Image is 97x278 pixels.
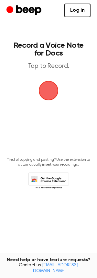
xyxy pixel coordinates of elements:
h1: Record a Voice Note for Docs [12,42,85,57]
p: Tired of copying and pasting? Use the extension to automatically insert your recordings. [5,158,92,167]
a: Beep [6,4,43,17]
a: [EMAIL_ADDRESS][DOMAIN_NAME] [31,263,78,273]
img: Beep Logo [39,81,58,100]
p: Tap to Record. [12,62,85,70]
a: Log in [64,4,91,17]
span: Contact us [4,263,93,274]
